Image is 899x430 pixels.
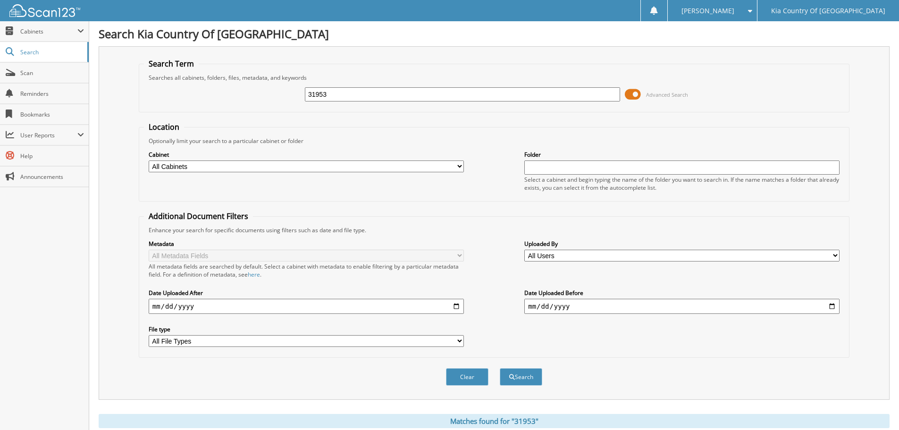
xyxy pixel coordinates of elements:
span: [PERSON_NAME] [681,8,734,14]
label: Uploaded By [524,240,840,248]
a: here [248,270,260,278]
div: Optionally limit your search to a particular cabinet or folder [144,137,844,145]
img: scan123-logo-white.svg [9,4,80,17]
span: Kia Country Of [GEOGRAPHIC_DATA] [771,8,885,14]
div: Select a cabinet and begin typing the name of the folder you want to search in. If the name match... [524,176,840,192]
button: Clear [446,368,488,386]
input: end [524,299,840,314]
div: All metadata fields are searched by default. Select a cabinet with metadata to enable filtering b... [149,262,464,278]
span: Advanced Search [646,91,688,98]
legend: Search Term [144,59,199,69]
span: User Reports [20,131,77,139]
div: Matches found for "31953" [99,414,890,428]
label: Metadata [149,240,464,248]
label: Date Uploaded Before [524,289,840,297]
span: Scan [20,69,84,77]
label: File type [149,325,464,333]
label: Cabinet [149,151,464,159]
span: Reminders [20,90,84,98]
legend: Additional Document Filters [144,211,253,221]
legend: Location [144,122,184,132]
span: Announcements [20,173,84,181]
button: Search [500,368,542,386]
span: Help [20,152,84,160]
h1: Search Kia Country Of [GEOGRAPHIC_DATA] [99,26,890,42]
span: Bookmarks [20,110,84,118]
label: Date Uploaded After [149,289,464,297]
span: Cabinets [20,27,77,35]
div: Searches all cabinets, folders, files, metadata, and keywords [144,74,844,82]
div: Enhance your search for specific documents using filters such as date and file type. [144,226,844,234]
label: Folder [524,151,840,159]
span: Search [20,48,83,56]
input: start [149,299,464,314]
